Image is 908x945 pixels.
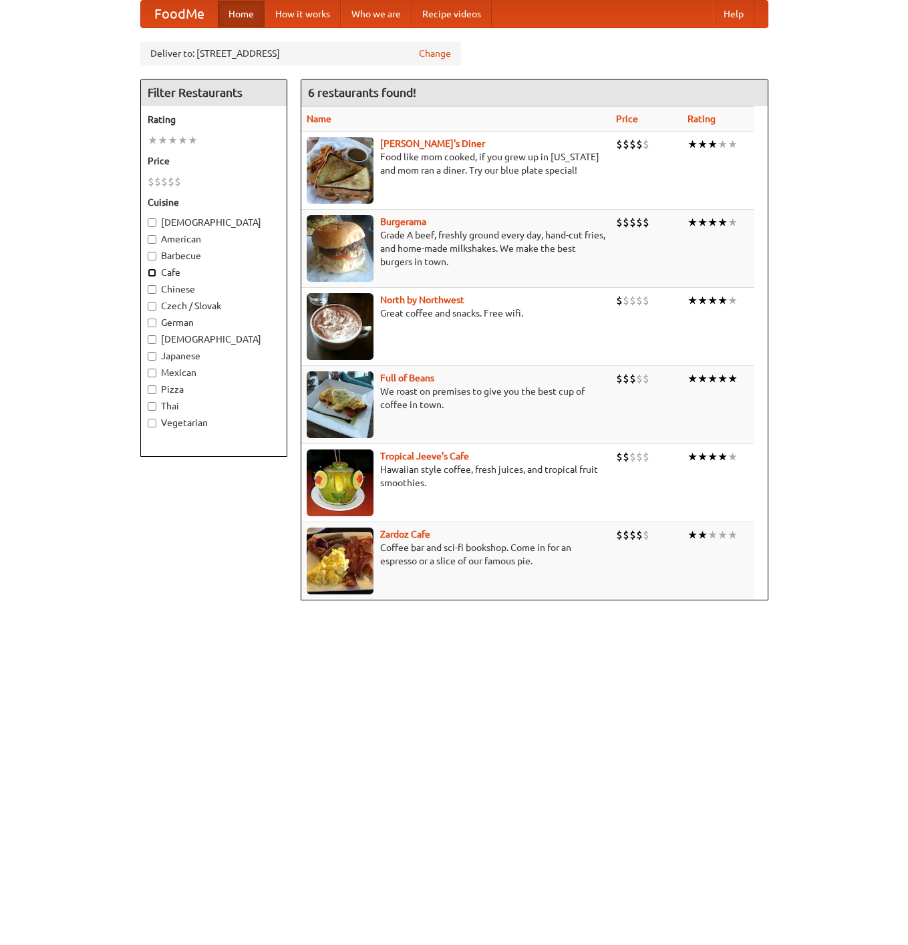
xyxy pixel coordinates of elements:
[148,335,156,344] input: [DEMOGRAPHIC_DATA]
[307,371,373,438] img: beans.jpg
[713,1,754,27] a: Help
[623,293,629,308] li: $
[636,215,643,230] li: $
[629,528,636,542] li: $
[307,293,373,360] img: north.jpg
[643,528,649,542] li: $
[161,174,168,189] li: $
[616,137,623,152] li: $
[380,373,434,383] a: Full of Beans
[148,218,156,227] input: [DEMOGRAPHIC_DATA]
[718,528,728,542] li: ★
[148,366,280,379] label: Mexican
[380,138,485,149] b: [PERSON_NAME]'s Diner
[148,383,280,396] label: Pizza
[307,463,605,490] p: Hawaiian style coffee, fresh juices, and tropical fruit smoothies.
[698,449,708,464] li: ★
[629,215,636,230] li: $
[380,529,430,540] a: Zardoz Cafe
[148,352,156,361] input: Japanese
[708,449,718,464] li: ★
[623,449,629,464] li: $
[629,137,636,152] li: $
[688,371,698,386] li: ★
[148,319,156,327] input: German
[718,293,728,308] li: ★
[629,293,636,308] li: $
[616,449,623,464] li: $
[218,1,265,27] a: Home
[148,316,280,329] label: German
[148,232,280,246] label: American
[148,249,280,262] label: Barbecue
[174,174,181,189] li: $
[148,266,280,279] label: Cafe
[643,215,649,230] li: $
[643,449,649,464] li: $
[148,416,280,429] label: Vegetarian
[148,399,280,413] label: Thai
[412,1,492,27] a: Recipe videos
[307,541,605,568] p: Coffee bar and sci-fi bookshop. Come in for an espresso or a slice of our famous pie.
[140,41,461,65] div: Deliver to: [STREET_ADDRESS]
[380,295,464,305] a: North by Northwest
[708,528,718,542] li: ★
[718,137,728,152] li: ★
[307,385,605,411] p: We roast on premises to give you the best cup of coffee in town.
[623,371,629,386] li: $
[616,215,623,230] li: $
[308,86,416,99] ng-pluralize: 6 restaurants found!
[148,268,156,277] input: Cafe
[629,449,636,464] li: $
[148,349,280,363] label: Japanese
[728,293,738,308] li: ★
[148,369,156,377] input: Mexican
[718,449,728,464] li: ★
[148,419,156,427] input: Vegetarian
[643,293,649,308] li: $
[148,196,280,209] h5: Cuisine
[141,79,287,106] h4: Filter Restaurants
[158,133,168,148] li: ★
[728,449,738,464] li: ★
[708,371,718,386] li: ★
[636,449,643,464] li: $
[307,150,605,177] p: Food like mom cooked, if you grew up in [US_STATE] and mom ran a diner. Try our blue plate special!
[698,215,708,230] li: ★
[148,216,280,229] label: [DEMOGRAPHIC_DATA]
[168,133,178,148] li: ★
[688,137,698,152] li: ★
[148,154,280,168] h5: Price
[708,293,718,308] li: ★
[148,252,156,260] input: Barbecue
[643,137,649,152] li: $
[148,113,280,126] h5: Rating
[148,133,158,148] li: ★
[623,528,629,542] li: $
[307,307,605,320] p: Great coffee and snacks. Free wifi.
[616,114,638,124] a: Price
[698,137,708,152] li: ★
[188,133,198,148] li: ★
[708,215,718,230] li: ★
[698,371,708,386] li: ★
[688,114,716,124] a: Rating
[141,1,218,27] a: FoodMe
[636,137,643,152] li: $
[636,371,643,386] li: $
[148,302,156,311] input: Czech / Slovak
[636,528,643,542] li: $
[728,137,738,152] li: ★
[616,528,623,542] li: $
[148,174,154,189] li: $
[728,371,738,386] li: ★
[629,371,636,386] li: $
[148,299,280,313] label: Czech / Slovak
[688,293,698,308] li: ★
[168,174,174,189] li: $
[380,451,469,461] a: Tropical Jeeve's Cafe
[616,371,623,386] li: $
[307,114,331,124] a: Name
